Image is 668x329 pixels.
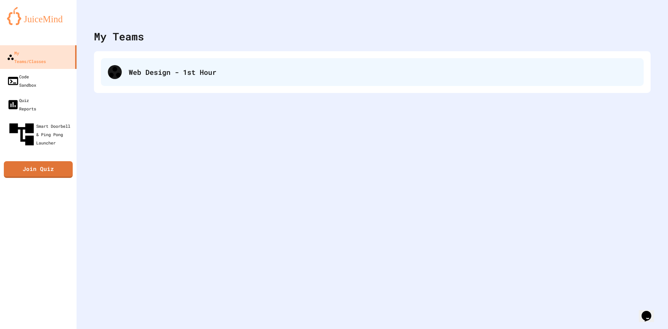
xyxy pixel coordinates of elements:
div: My Teams [94,29,144,44]
div: My Teams/Classes [7,49,46,65]
div: Web Design - 1st Hour [101,58,644,86]
div: Smart Doorbell & Ping Pong Launcher [7,120,74,149]
div: Web Design - 1st Hour [129,67,637,77]
div: Quiz Reports [7,96,36,113]
a: Join Quiz [4,161,73,178]
iframe: chat widget [639,301,661,322]
div: Code Sandbox [7,72,36,89]
img: logo-orange.svg [7,7,70,25]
